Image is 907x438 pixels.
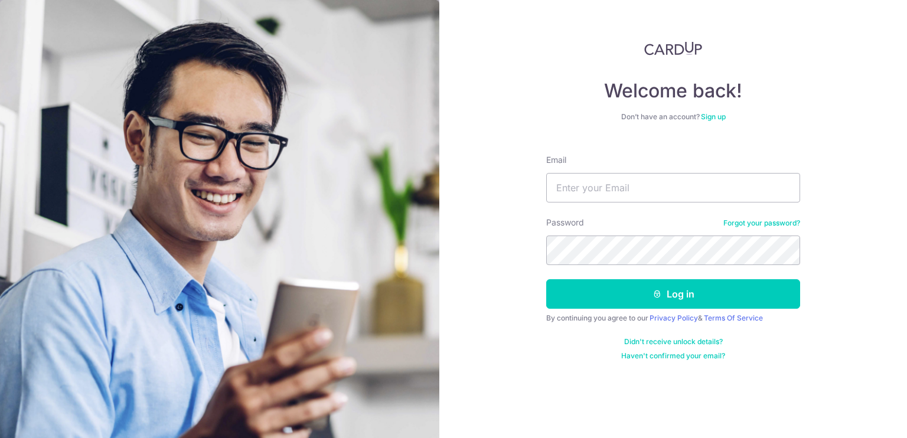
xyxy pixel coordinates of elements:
a: Didn't receive unlock details? [624,337,723,347]
a: Forgot your password? [723,218,800,228]
button: Log in [546,279,800,309]
a: Privacy Policy [650,313,698,322]
a: Haven't confirmed your email? [621,351,725,361]
label: Email [546,154,566,166]
div: Don’t have an account? [546,112,800,122]
label: Password [546,217,584,228]
a: Sign up [701,112,726,121]
img: CardUp Logo [644,41,702,55]
input: Enter your Email [546,173,800,202]
div: By continuing you agree to our & [546,313,800,323]
h4: Welcome back! [546,79,800,103]
a: Terms Of Service [704,313,763,322]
